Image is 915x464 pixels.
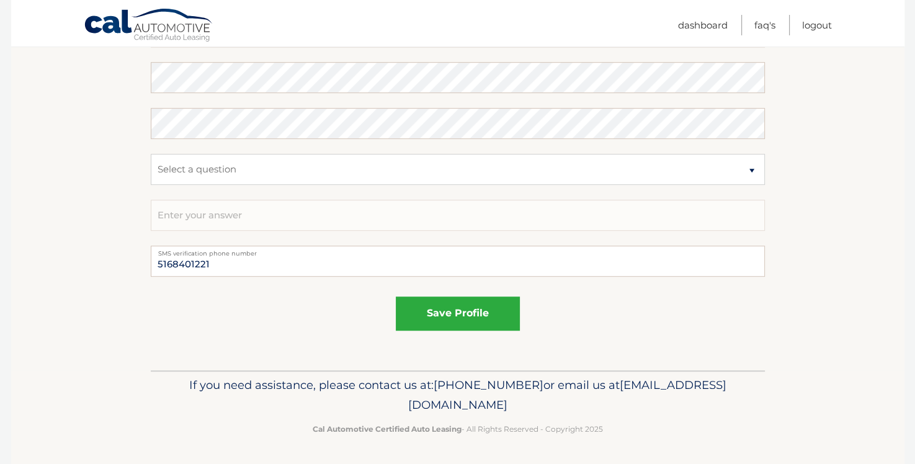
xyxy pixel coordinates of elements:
[159,422,757,435] p: - All Rights Reserved - Copyright 2025
[159,375,757,415] p: If you need assistance, please contact us at: or email us at
[802,15,832,35] a: Logout
[434,378,543,392] span: [PHONE_NUMBER]
[396,297,520,331] button: save profile
[151,246,765,256] label: SMS verification phone number
[84,8,214,44] a: Cal Automotive
[678,15,728,35] a: Dashboard
[313,424,462,434] strong: Cal Automotive Certified Auto Leasing
[151,246,765,277] input: Telephone number for SMS login verification
[754,15,775,35] a: FAQ's
[151,200,765,231] input: Enter your answer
